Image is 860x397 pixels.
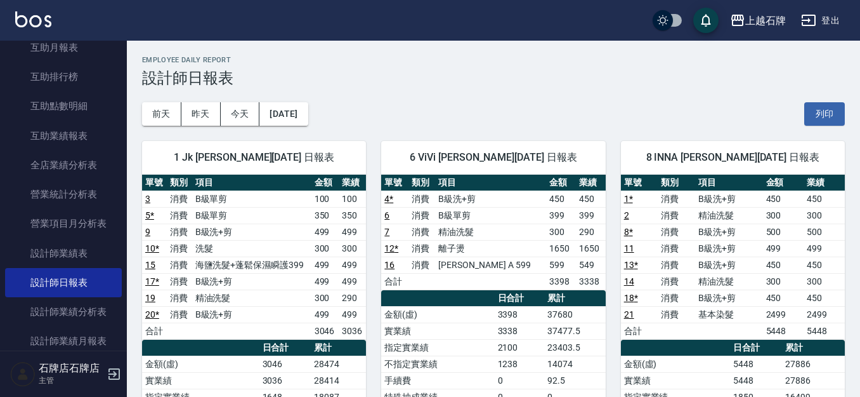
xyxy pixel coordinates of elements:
h5: 石牌店石牌店 [39,362,103,375]
td: 14074 [544,356,606,372]
a: 19 [145,293,155,303]
td: 27886 [782,356,845,372]
td: 499 [763,240,804,257]
th: 單號 [381,175,408,191]
button: [DATE] [259,102,308,126]
td: 金額(虛) [621,356,730,372]
td: 28414 [311,372,366,389]
td: 399 [576,207,606,224]
h2: Employee Daily Report [142,56,845,64]
th: 金額 [763,175,804,191]
td: 消費 [167,290,192,306]
td: B級洗+剪 [695,290,762,306]
td: 手續費 [381,372,494,389]
td: 499 [311,273,339,290]
td: 5448 [730,356,782,372]
td: 金額(虛) [381,306,494,323]
td: 500 [763,224,804,240]
td: 消費 [167,224,192,240]
a: 設計師日報表 [5,268,122,297]
td: 3036 [339,323,366,339]
td: 消費 [658,240,695,257]
td: 37477.5 [544,323,606,339]
td: 290 [339,290,366,306]
a: 3 [145,194,150,204]
td: 599 [546,257,576,273]
a: 11 [624,243,634,253]
td: 1650 [576,240,606,257]
td: 消費 [658,257,695,273]
div: 上越石牌 [745,13,786,29]
th: 累計 [544,290,606,307]
td: 3338 [576,273,606,290]
a: 互助業績報表 [5,121,122,151]
td: 合計 [381,273,408,290]
td: 精油洗髮 [435,224,545,240]
td: 549 [576,257,606,273]
td: B級單剪 [192,191,311,207]
td: 290 [576,224,606,240]
td: 精油洗髮 [695,273,762,290]
button: 列印 [804,102,845,126]
a: 15 [145,260,155,270]
td: 500 [804,224,845,240]
td: 消費 [658,306,695,323]
td: 499 [311,306,339,323]
p: 主管 [39,375,103,386]
a: 6 [384,210,389,220]
a: 2 [624,210,629,220]
a: 互助點數明細 [5,91,122,121]
td: 消費 [658,273,695,290]
button: 前天 [142,102,181,126]
td: 100 [339,191,366,207]
td: 合計 [621,323,658,339]
th: 日合計 [730,340,782,356]
span: 1 Jk [PERSON_NAME][DATE] 日報表 [157,151,351,164]
td: 450 [804,290,845,306]
th: 業績 [576,175,606,191]
td: B級洗+剪 [192,224,311,240]
td: 3338 [495,323,545,339]
td: 消費 [167,273,192,290]
td: 1238 [495,356,545,372]
th: 項目 [192,175,311,191]
button: 上越石牌 [725,8,791,34]
td: 金額(虛) [142,356,259,372]
td: 消費 [658,207,695,224]
table: a dense table [381,175,605,290]
a: 設計師業績表 [5,239,122,268]
td: 450 [804,191,845,207]
th: 業績 [339,175,366,191]
td: 消費 [658,191,695,207]
th: 單號 [621,175,658,191]
td: 0 [495,372,545,389]
td: 2100 [495,339,545,356]
td: 實業績 [142,372,259,389]
td: 450 [763,191,804,207]
a: 21 [624,309,634,320]
td: 精油洗髮 [192,290,311,306]
td: 消費 [408,240,436,257]
button: 昨天 [181,102,221,126]
td: 300 [311,240,339,257]
td: 消費 [408,224,436,240]
td: 5448 [730,372,782,389]
td: B級洗+剪 [435,191,545,207]
a: 16 [384,260,394,270]
th: 金額 [311,175,339,191]
th: 累計 [782,340,845,356]
td: 3046 [311,323,339,339]
th: 日合計 [495,290,545,307]
td: B級洗+剪 [695,224,762,240]
a: 互助排行榜 [5,62,122,91]
table: a dense table [142,175,366,340]
td: B級洗+剪 [695,257,762,273]
img: Logo [15,11,51,27]
td: 消費 [658,224,695,240]
td: 499 [311,257,339,273]
td: 消費 [408,191,436,207]
td: 2499 [804,306,845,323]
td: 350 [311,207,339,224]
button: save [693,8,719,33]
td: 1650 [546,240,576,257]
